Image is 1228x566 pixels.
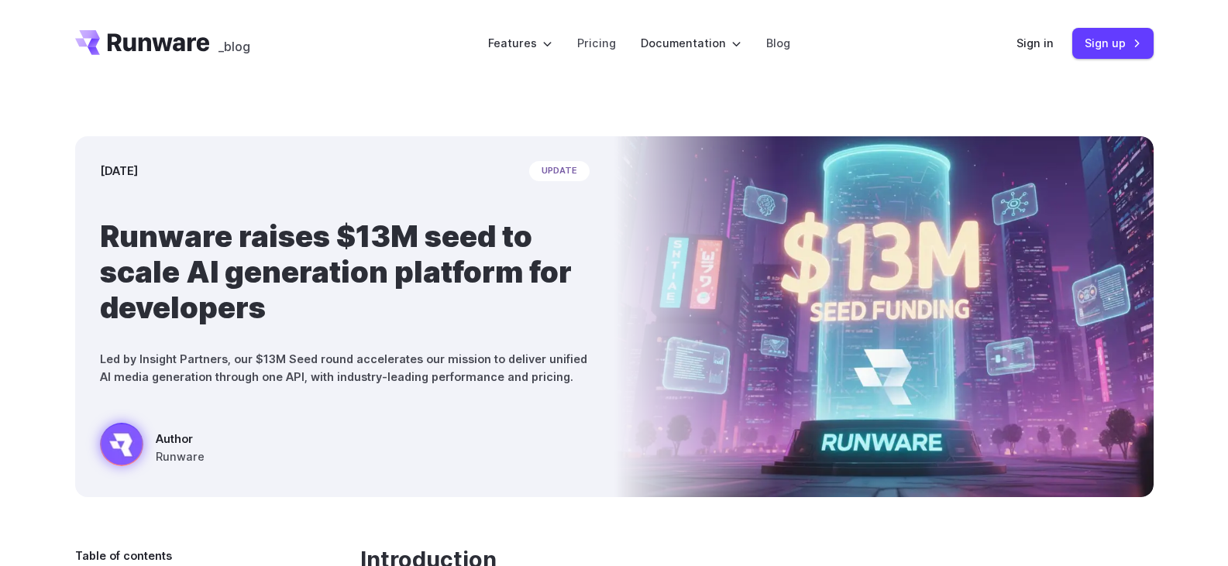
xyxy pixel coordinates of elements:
[218,30,250,55] a: _blog
[488,34,552,52] label: Features
[75,547,172,564] span: Table of contents
[75,30,210,55] a: Go to /
[577,34,616,52] a: Pricing
[614,136,1154,497] img: Futuristic city scene with neon lights showing Runware announcement of $13M seed funding in large...
[529,161,590,181] span: update
[100,218,590,325] h1: Runware raises $13M seed to scale AI generation platform for developers
[156,448,205,465] span: Runware
[1072,28,1154,58] a: Sign up
[100,423,205,472] a: Futuristic city scene with neon lights showing Runware announcement of $13M seed funding in large...
[100,162,138,180] time: [DATE]
[100,350,590,386] p: Led by Insight Partners, our $13M Seed round accelerates our mission to deliver unified AI media ...
[156,430,205,448] span: Author
[766,34,790,52] a: Blog
[641,34,741,52] label: Documentation
[1016,34,1054,52] a: Sign in
[218,40,250,53] span: _blog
